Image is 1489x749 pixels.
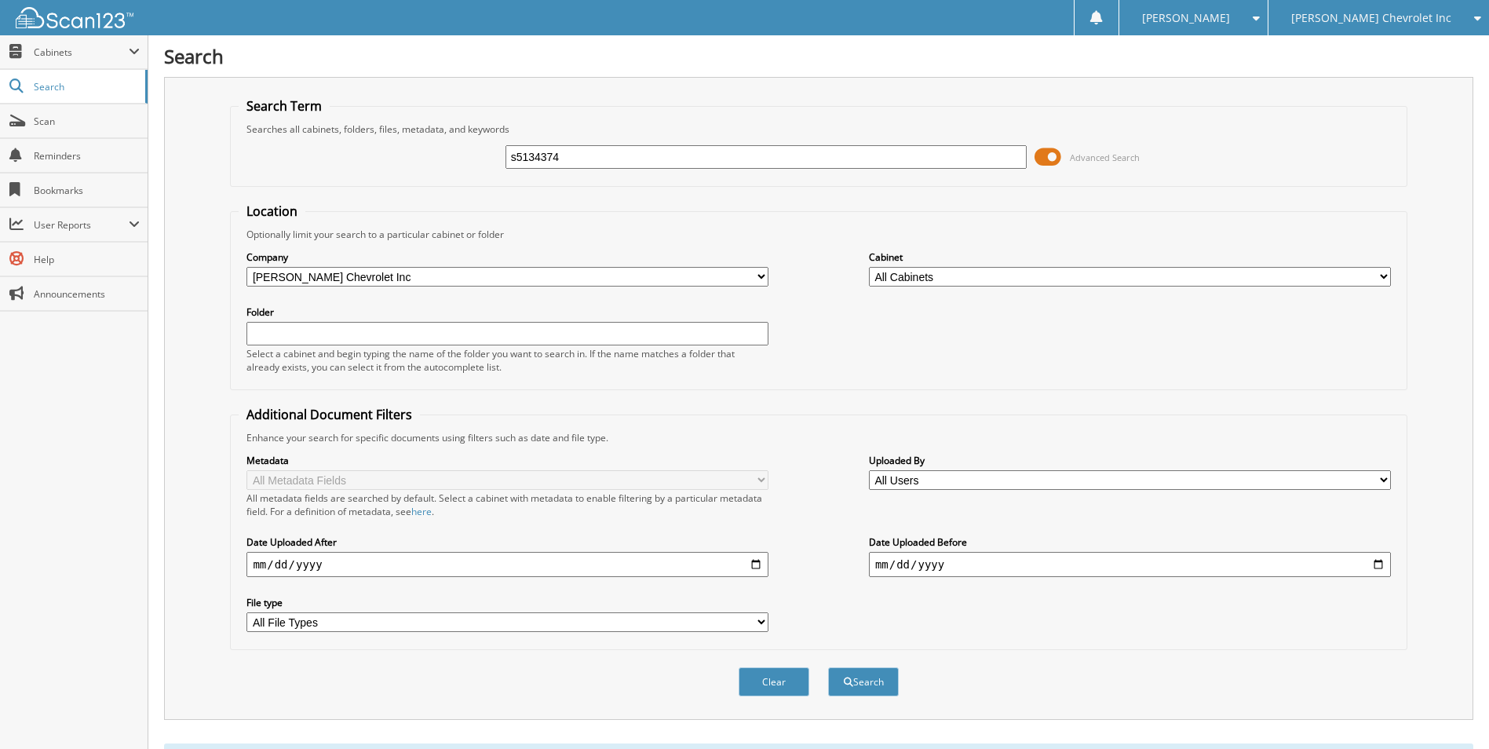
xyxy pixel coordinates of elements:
div: Optionally limit your search to a particular cabinet or folder [239,228,1398,241]
input: end [869,552,1391,577]
label: Uploaded By [869,454,1391,467]
span: Bookmarks [34,184,140,197]
label: Cabinet [869,250,1391,264]
legend: Search Term [239,97,330,115]
h1: Search [164,43,1473,69]
legend: Location [239,203,305,220]
label: File type [246,596,768,609]
span: Reminders [34,149,140,163]
span: User Reports [34,218,129,232]
label: Date Uploaded After [246,535,768,549]
div: All metadata fields are searched by default. Select a cabinet with metadata to enable filtering b... [246,491,768,518]
span: Advanced Search [1070,152,1140,163]
label: Metadata [246,454,768,467]
span: [PERSON_NAME] Chevrolet Inc [1291,13,1451,23]
span: Announcements [34,287,140,301]
input: start [246,552,768,577]
div: Select a cabinet and begin typing the name of the folder you want to search in. If the name match... [246,347,768,374]
img: scan123-logo-white.svg [16,7,133,28]
span: Scan [34,115,140,128]
button: Search [828,667,899,696]
label: Folder [246,305,768,319]
legend: Additional Document Filters [239,406,420,423]
label: Company [246,250,768,264]
a: here [411,505,432,518]
span: Search [34,80,137,93]
span: Help [34,253,140,266]
span: [PERSON_NAME] [1142,13,1230,23]
span: Cabinets [34,46,129,59]
div: Enhance your search for specific documents using filters such as date and file type. [239,431,1398,444]
button: Clear [739,667,809,696]
div: Searches all cabinets, folders, files, metadata, and keywords [239,122,1398,136]
label: Date Uploaded Before [869,535,1391,549]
